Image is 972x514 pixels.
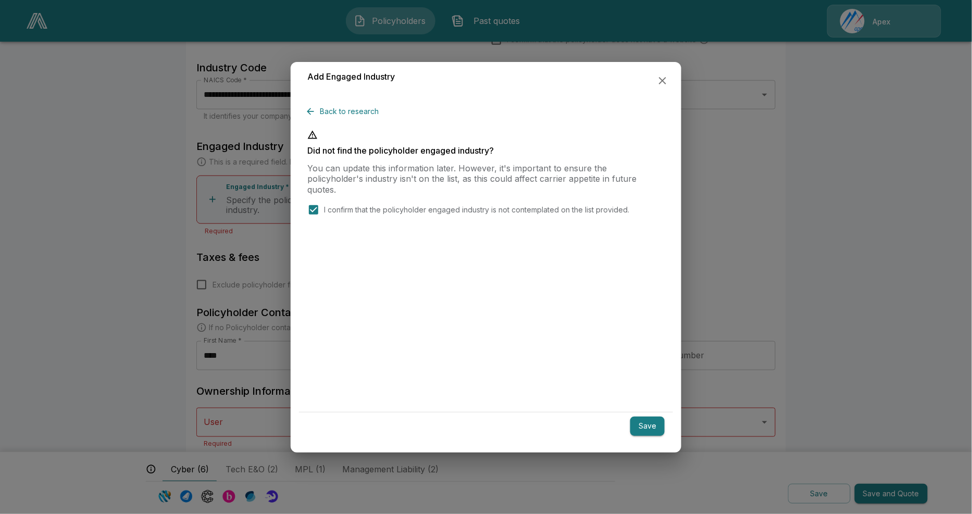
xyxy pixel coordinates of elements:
h6: Add Engaged Industry [307,70,395,84]
button: Back to research [307,102,383,121]
p: I confirm that the policyholder engaged industry is not contemplated on the list provided. [324,204,629,215]
button: Save [630,417,665,436]
p: Did not find the policyholder engaged industry? [307,146,665,155]
p: You can update this information later. However, it's important to ensure the policyholder's indus... [307,163,665,195]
